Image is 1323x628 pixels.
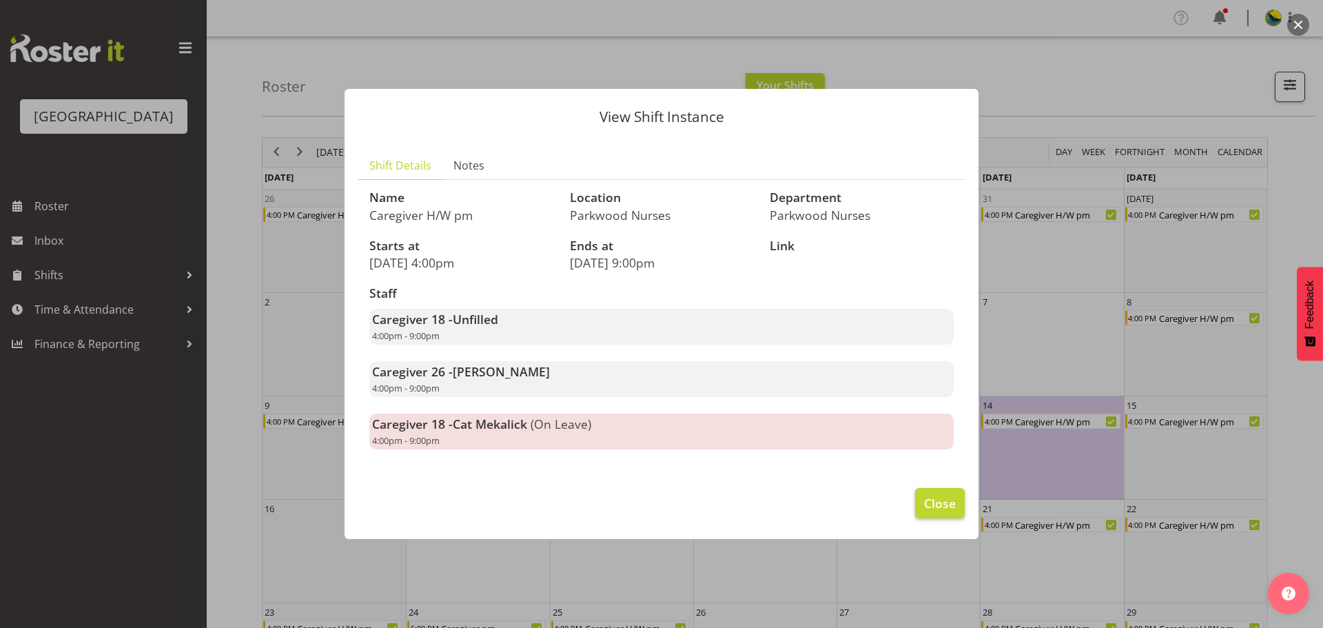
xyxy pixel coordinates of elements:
p: Parkwood Nurses [570,207,754,223]
span: Close [924,494,956,512]
span: 4:00pm - 9:00pm [372,382,440,394]
strong: Caregiver 18 - [372,311,498,327]
strong: Caregiver 26 - [372,363,550,380]
p: [DATE] 9:00pm [570,255,754,270]
span: 4:00pm - 9:00pm [372,330,440,342]
h3: Department [770,191,954,205]
h3: Starts at [369,239,553,253]
span: [PERSON_NAME] [453,363,550,380]
span: Feedback [1304,281,1316,329]
p: [DATE] 4:00pm [369,255,553,270]
span: Notes [453,157,484,174]
span: 4:00pm - 9:00pm [372,434,440,447]
button: Feedback - Show survey [1297,267,1323,361]
span: Unfilled [453,311,498,327]
span: Cat Mekalick [453,416,527,432]
p: Parkwood Nurses [770,207,954,223]
h3: Location [570,191,754,205]
h3: Name [369,191,553,205]
img: help-xxl-2.png [1282,587,1295,600]
strong: Caregiver 18 - [372,416,527,432]
p: Caregiver H/W pm [369,207,553,223]
button: Close [915,488,965,518]
h3: Staff [369,287,954,301]
p: View Shift Instance [358,110,965,124]
span: (On Leave) [531,416,591,432]
h3: Ends at [570,239,754,253]
span: Shift Details [369,157,431,174]
h3: Link [770,239,954,253]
